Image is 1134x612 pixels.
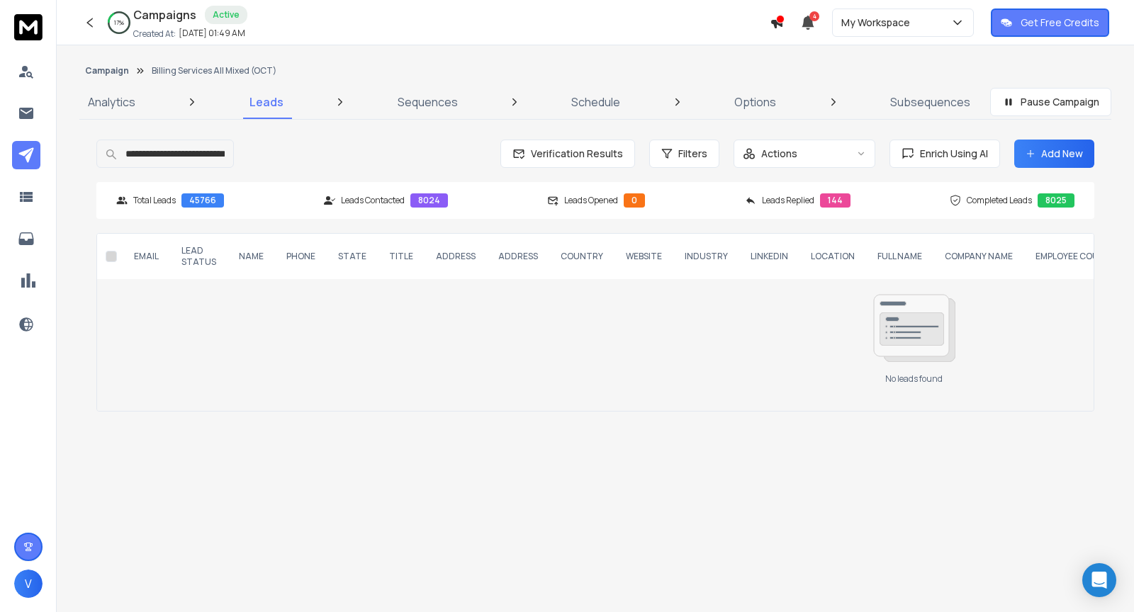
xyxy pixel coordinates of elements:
p: Sequences [398,93,458,110]
button: Verification Results [500,140,635,168]
p: Analytics [88,93,135,110]
p: No leads found [885,373,943,385]
th: LEAD STATUS [170,234,228,279]
button: Pause Campaign [990,88,1111,116]
p: 17 % [114,18,124,27]
p: Schedule [571,93,620,110]
button: Add New [1014,140,1094,168]
a: Schedule [563,85,629,119]
a: Leads [241,85,292,119]
div: 45766 [181,193,224,208]
p: Actions [761,147,797,161]
button: Enrich Using AI [889,140,1000,168]
button: Get Free Credits [991,8,1109,37]
p: Leads [249,93,283,110]
p: Created At: [133,28,176,40]
p: Leads Contacted [341,195,405,206]
span: Filters [678,147,707,161]
th: NAME [228,234,275,279]
p: Options [734,93,776,110]
th: industry [673,234,739,279]
a: Sequences [389,85,466,119]
th: title [378,234,425,279]
div: 144 [820,193,850,208]
div: Open Intercom Messenger [1082,563,1116,597]
th: address [487,234,549,279]
th: country [549,234,614,279]
p: [DATE] 01:49 AM [179,28,245,39]
a: Analytics [79,85,144,119]
th: website [614,234,673,279]
a: Subsequences [882,85,979,119]
th: Address [425,234,487,279]
p: Completed Leads [967,195,1032,206]
div: 0 [624,193,645,208]
th: EMAIL [123,234,170,279]
button: V [14,569,43,598]
button: Filters [649,140,719,168]
div: 8025 [1038,193,1074,208]
th: state [327,234,378,279]
p: Leads Opened [564,195,618,206]
th: location [799,234,866,279]
p: My Workspace [841,16,916,30]
p: Billing Services All Mixed (OCT) [152,65,276,76]
th: Employee Count [1024,234,1123,279]
p: Subsequences [890,93,970,110]
p: Total Leads [133,195,176,206]
div: 8024 [410,193,448,208]
h1: Campaigns [133,6,196,23]
span: Verification Results [525,147,623,161]
button: Campaign [85,65,129,76]
th: Full Name [866,234,933,279]
span: 4 [809,11,819,21]
th: LinkedIn [739,234,799,279]
div: Active [205,6,247,24]
p: Get Free Credits [1021,16,1099,30]
th: Phone [275,234,327,279]
p: Leads Replied [762,195,814,206]
th: Company Name [933,234,1024,279]
a: Options [726,85,785,119]
span: Enrich Using AI [914,147,988,161]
